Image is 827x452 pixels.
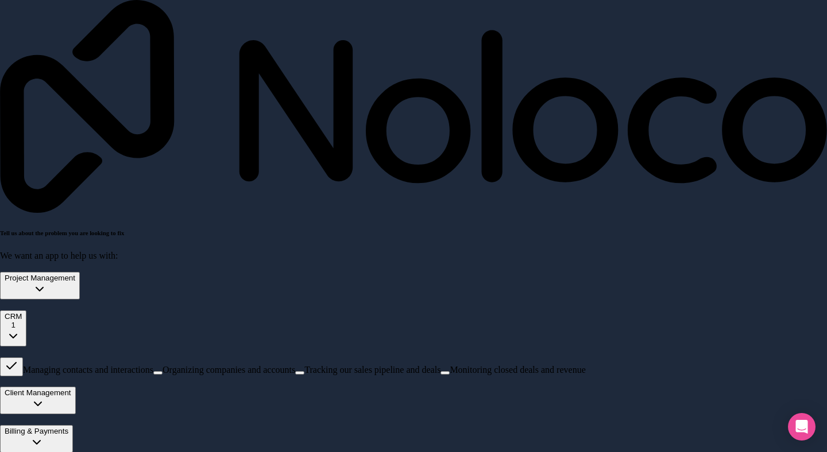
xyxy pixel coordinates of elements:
[5,427,68,435] span: Billing & Payments
[440,371,450,375] button: Monitoring closed deals and revenue
[163,365,295,375] span: Organizing companies and accounts
[5,274,75,282] span: Project Management
[5,312,22,321] span: CRM
[304,365,440,375] span: Tracking our sales pipeline and deals
[23,365,153,375] span: Managing contacts and interactions
[450,365,585,375] span: Monitoring closed deals and revenue
[788,413,816,441] div: Open Intercom Messenger
[295,371,304,375] button: Tracking our sales pipeline and deals
[153,371,163,375] button: Organizing companies and accounts
[5,388,71,397] span: Client Management
[11,321,15,329] span: 1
